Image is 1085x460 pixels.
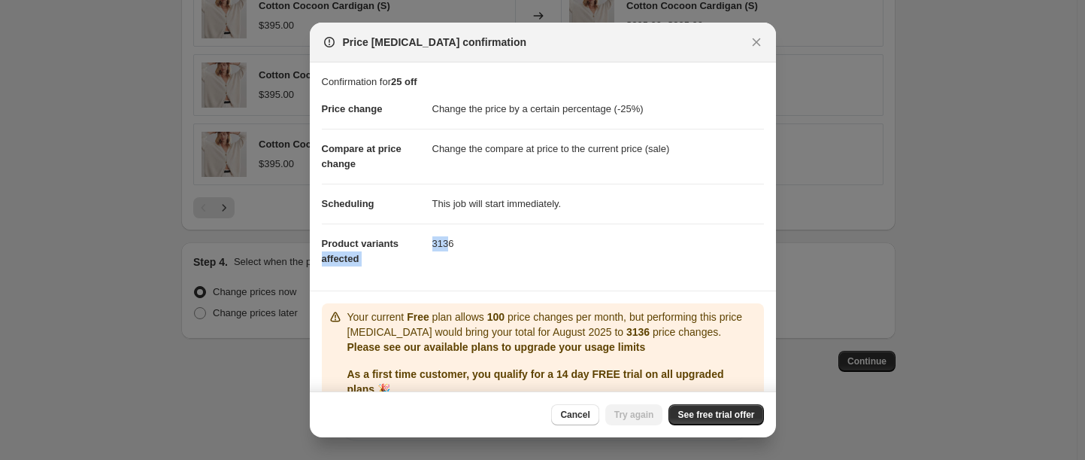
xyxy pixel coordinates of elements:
[322,75,764,90] p: Confirmation for
[626,326,650,338] b: 3136
[407,311,429,323] b: Free
[432,184,764,224] dd: This job will start immediately.
[668,404,763,425] a: See free trial offer
[432,129,764,169] dd: Change the compare at price to the current price (sale)
[322,103,383,114] span: Price change
[487,311,505,323] b: 100
[432,224,764,264] dd: 3136
[347,340,758,355] p: Please see our available plans to upgrade your usage limits
[391,76,417,87] b: 25 off
[347,368,724,395] b: As a first time customer, you qualify for a 14 day FREE trial on all upgraded plans 🎉
[560,409,589,421] span: Cancel
[746,32,767,53] button: Close
[322,143,402,169] span: Compare at price change
[677,409,754,421] span: See free trial offer
[347,309,758,340] p: Your current plan allows price changes per month, but performing this price [MEDICAL_DATA] would ...
[432,90,764,129] dd: Change the price by a certain percentage (-25%)
[343,35,527,50] span: Price [MEDICAL_DATA] confirmation
[322,198,374,209] span: Scheduling
[551,404,599,425] button: Cancel
[322,238,399,264] span: Product variants affected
